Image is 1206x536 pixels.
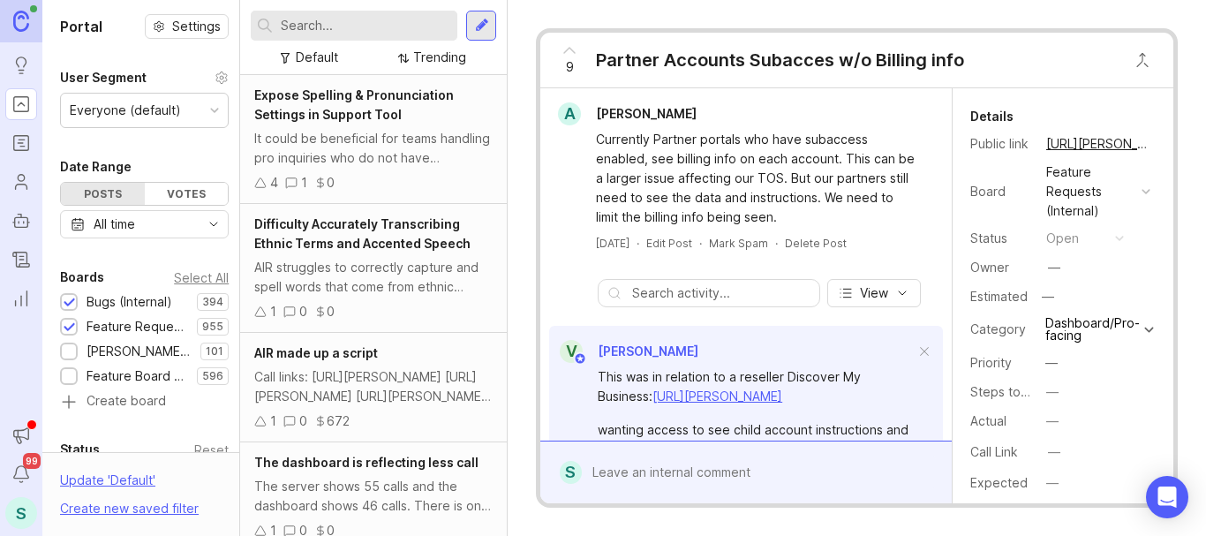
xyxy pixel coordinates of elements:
[202,295,223,309] p: 394
[1046,411,1059,431] div: —
[5,244,37,276] a: Changelog
[413,48,466,67] div: Trending
[1036,285,1059,308] div: —
[61,183,145,205] div: Posts
[970,258,1032,277] div: Owner
[202,320,223,334] p: 955
[596,130,916,227] div: Currently Partner portals who have subaccess enabled, see billing info on each account. This can ...
[301,173,307,193] div: 1
[596,236,629,251] a: [DATE]
[646,236,692,251] div: Edit Post
[23,453,41,469] span: 99
[327,173,335,193] div: 0
[560,461,582,484] div: S
[1048,442,1060,462] div: —
[299,411,307,431] div: 0
[202,369,223,383] p: 596
[60,471,155,499] div: Update ' Default '
[299,302,307,321] div: 0
[598,420,915,498] div: wanting access to see child account instructions and calls; however are not the billing responsib...
[598,343,698,359] span: [PERSON_NAME]
[200,217,228,231] svg: toggle icon
[5,127,37,159] a: Roadmaps
[5,49,37,81] a: Ideas
[637,236,639,251] div: ·
[1125,42,1160,78] button: Close button
[970,475,1028,490] label: Expected
[970,182,1032,201] div: Board
[860,284,888,302] span: View
[87,366,188,386] div: Feature Board Sandbox [DATE]
[970,134,1032,154] div: Public link
[60,499,199,518] div: Create new saved filter
[5,497,37,529] button: S
[94,215,135,234] div: All time
[1041,472,1064,494] button: Expected
[240,333,507,442] a: AIR made up a scriptCall links: [URL][PERSON_NAME] [URL][PERSON_NAME] [URL][PERSON_NAME] [URL][PE...
[145,183,229,205] div: Votes
[254,345,378,360] span: AIR made up a script
[970,384,1090,399] label: Steps to Reproduce
[1041,132,1156,155] a: [URL][PERSON_NAME]
[566,57,574,77] span: 9
[1046,229,1079,248] div: open
[1043,441,1066,464] button: Call Link
[596,106,697,121] span: [PERSON_NAME]
[270,173,278,193] div: 4
[5,458,37,490] button: Notifications
[560,340,583,363] div: V
[296,48,338,67] div: Default
[254,455,479,470] span: The dashboard is reflecting less call
[5,88,37,120] a: Portal
[632,283,810,303] input: Search activity...
[970,413,1006,428] label: Actual
[70,101,181,120] div: Everyone (default)
[1041,410,1064,433] button: Actual
[1045,353,1058,373] div: —
[60,395,229,411] a: Create board
[145,14,229,39] button: Settings
[596,48,964,72] div: Partner Accounts Subacces w/o Billing info
[1043,502,1066,525] button: ProductboardID
[254,258,493,297] div: AIR struggles to correctly capture and spell words that come from ethnic languages, regional dial...
[827,279,921,307] button: View
[5,205,37,237] a: Autopilot
[254,477,493,516] div: The server shows 55 calls and the dashboard shows 46 calls. There is only one call [DATE] and the...
[970,291,1028,303] div: Estimated
[1046,162,1134,221] div: Feature Requests (Internal)
[240,204,507,333] a: Difficulty Accurately Transcribing Ethnic Terms and Accented SpeechAIR struggles to correctly cap...
[970,106,1014,127] div: Details
[60,67,147,88] div: User Segment
[87,292,172,312] div: Bugs (Internal)
[254,216,471,251] span: Difficulty Accurately Transcribing Ethnic Terms and Accented Speech
[709,236,768,251] button: Mark Spam
[558,102,581,125] div: A
[785,236,847,251] div: Delete Post
[1046,473,1059,493] div: —
[5,419,37,451] button: Announcements
[775,236,778,251] div: ·
[194,445,229,455] div: Reset
[60,267,104,288] div: Boards
[172,18,221,35] span: Settings
[5,166,37,198] a: Users
[270,302,276,321] div: 1
[60,439,100,460] div: Status
[970,444,1018,459] label: Call Link
[652,389,782,404] a: [URL][PERSON_NAME]
[1048,258,1060,277] div: —
[254,87,454,122] span: Expose Spelling & Pronunciation Settings in Support Tool
[1045,317,1140,342] div: Dashboard/Pro-facing
[254,129,493,168] div: It could be beneficial for teams handling pro inquiries who do not have dashboard access to have ...
[87,317,188,336] div: Feature Requests (Internal)
[1146,476,1188,518] div: Open Intercom Messenger
[13,11,29,31] img: Canny Home
[174,273,229,283] div: Select All
[970,355,1012,370] label: Priority
[60,16,102,37] h1: Portal
[327,302,335,321] div: 0
[598,367,915,406] div: This was in relation to a reseller Discover My Business:
[270,411,276,431] div: 1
